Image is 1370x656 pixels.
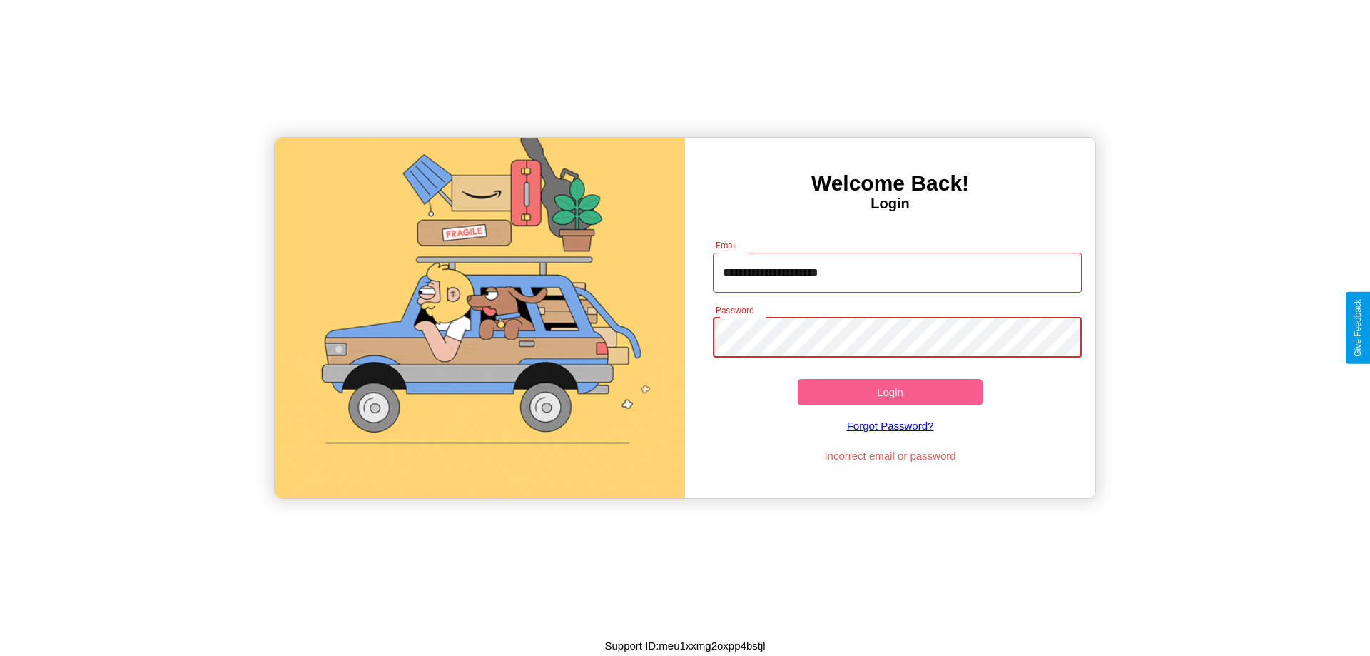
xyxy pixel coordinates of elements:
img: gif [275,138,685,498]
h3: Welcome Back! [685,171,1095,196]
p: Incorrect email or password [706,446,1075,465]
button: Login [798,379,983,405]
div: Give Feedback [1353,299,1363,357]
h4: Login [685,196,1095,212]
a: Forgot Password? [706,405,1075,446]
p: Support ID: meu1xxmg2oxpp4bstjl [604,636,765,655]
label: Password [716,304,753,316]
label: Email [716,239,738,251]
